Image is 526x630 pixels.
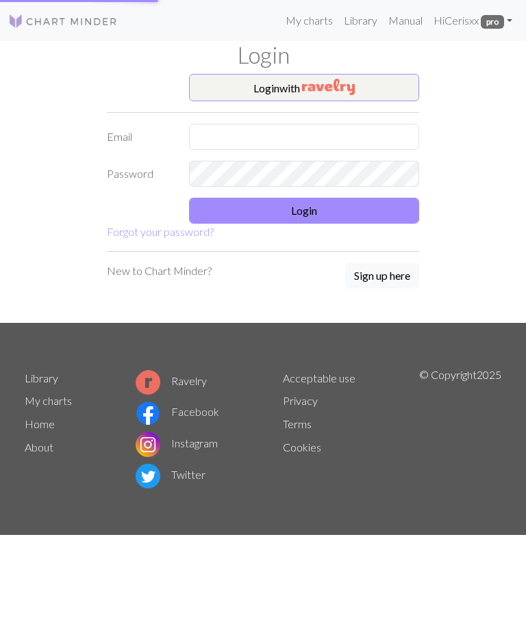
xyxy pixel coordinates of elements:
a: Ravelry [136,374,207,387]
a: Library [25,371,58,384]
a: About [25,441,53,454]
h1: Login [16,41,510,68]
a: Sign up here [345,263,419,290]
a: Privacy [283,394,318,407]
img: Instagram logo [136,432,160,457]
p: New to Chart Minder? [107,263,212,279]
p: © Copyright 2025 [419,367,501,491]
span: pro [481,15,504,29]
a: My charts [280,7,338,34]
a: Terms [283,417,312,430]
a: Library [338,7,383,34]
a: Manual [383,7,428,34]
img: Twitter logo [136,464,160,488]
a: Cookies [283,441,321,454]
img: Logo [8,13,118,29]
label: Email [99,124,181,150]
a: Home [25,417,55,430]
img: Ravelry logo [136,370,160,395]
button: Sign up here [345,263,419,289]
a: My charts [25,394,72,407]
button: Loginwith [189,74,419,101]
a: Twitter [136,468,205,481]
iframe: chat widget [468,575,512,616]
label: Password [99,161,181,187]
a: Acceptable use [283,371,355,384]
a: Forgot your password? [107,225,214,238]
img: Facebook logo [136,401,160,425]
a: Instagram [136,436,218,449]
a: Facebook [136,405,219,418]
button: Login [189,198,419,224]
a: HiCerisxx pro [428,7,518,34]
img: Ravelry [302,79,355,95]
